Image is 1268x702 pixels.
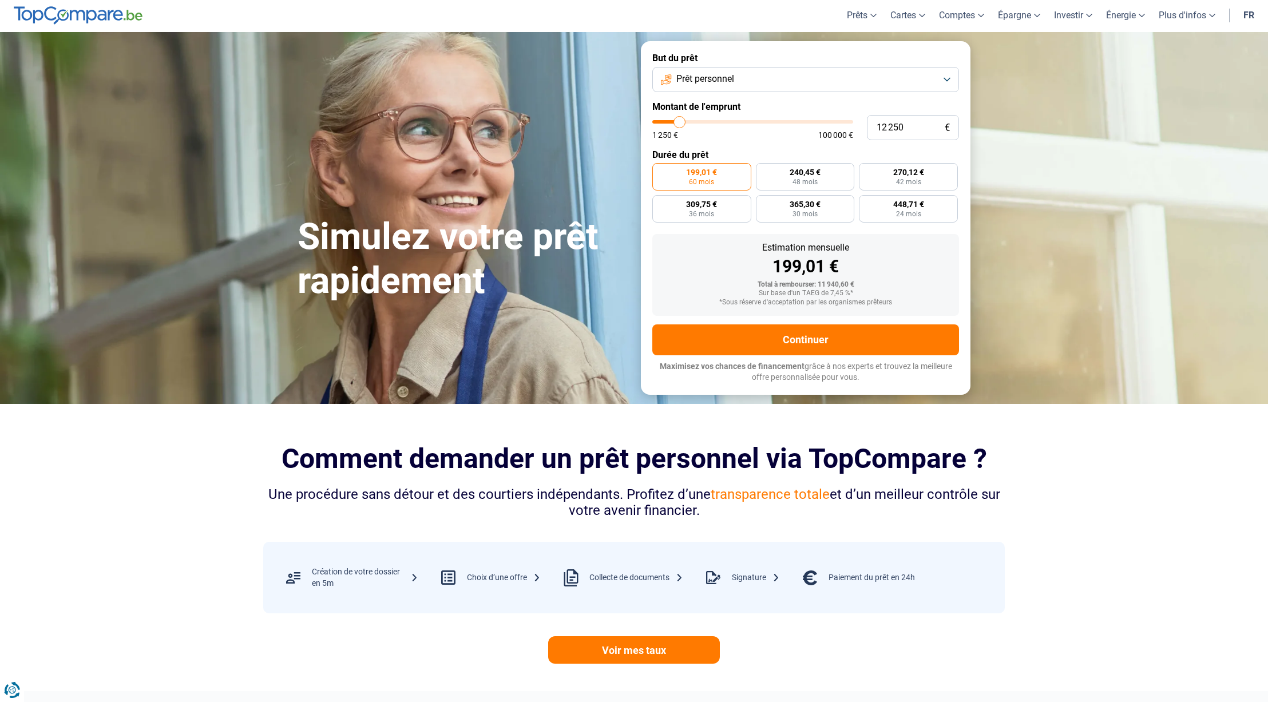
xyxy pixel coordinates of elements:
[652,67,959,92] button: Prêt personnel
[652,361,959,383] p: grâce à nos experts et trouvez la meilleure offre personnalisée pour vous.
[893,168,924,176] span: 270,12 €
[790,168,821,176] span: 240,45 €
[686,168,717,176] span: 199,01 €
[689,179,714,185] span: 60 mois
[689,211,714,217] span: 36 mois
[660,362,805,371] span: Maximisez vos chances de financement
[661,258,950,275] div: 199,01 €
[686,200,717,208] span: 309,75 €
[263,443,1005,474] h2: Comment demander un prêt personnel via TopCompare ?
[652,149,959,160] label: Durée du prêt
[589,572,683,584] div: Collecte de documents
[661,289,950,298] div: Sur base d'un TAEG de 7,45 %*
[467,572,541,584] div: Choix d’une offre
[790,200,821,208] span: 365,30 €
[829,572,915,584] div: Paiement du prêt en 24h
[263,486,1005,519] div: Une procédure sans détour et des courtiers indépendants. Profitez d’une et d’un meilleur contrôle...
[298,215,627,303] h1: Simulez votre prêt rapidement
[945,123,950,133] span: €
[652,53,959,64] label: But du prêt
[652,131,678,139] span: 1 250 €
[312,566,418,589] div: Création de votre dossier en 5m
[792,211,818,217] span: 30 mois
[661,299,950,307] div: *Sous réserve d'acceptation par les organismes prêteurs
[652,101,959,112] label: Montant de l'emprunt
[14,6,142,25] img: TopCompare
[792,179,818,185] span: 48 mois
[661,243,950,252] div: Estimation mensuelle
[896,211,921,217] span: 24 mois
[652,324,959,355] button: Continuer
[896,179,921,185] span: 42 mois
[661,281,950,289] div: Total à rembourser: 11 940,60 €
[711,486,830,502] span: transparence totale
[818,131,853,139] span: 100 000 €
[893,200,924,208] span: 448,71 €
[732,572,780,584] div: Signature
[548,636,720,664] a: Voir mes taux
[676,73,734,85] span: Prêt personnel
